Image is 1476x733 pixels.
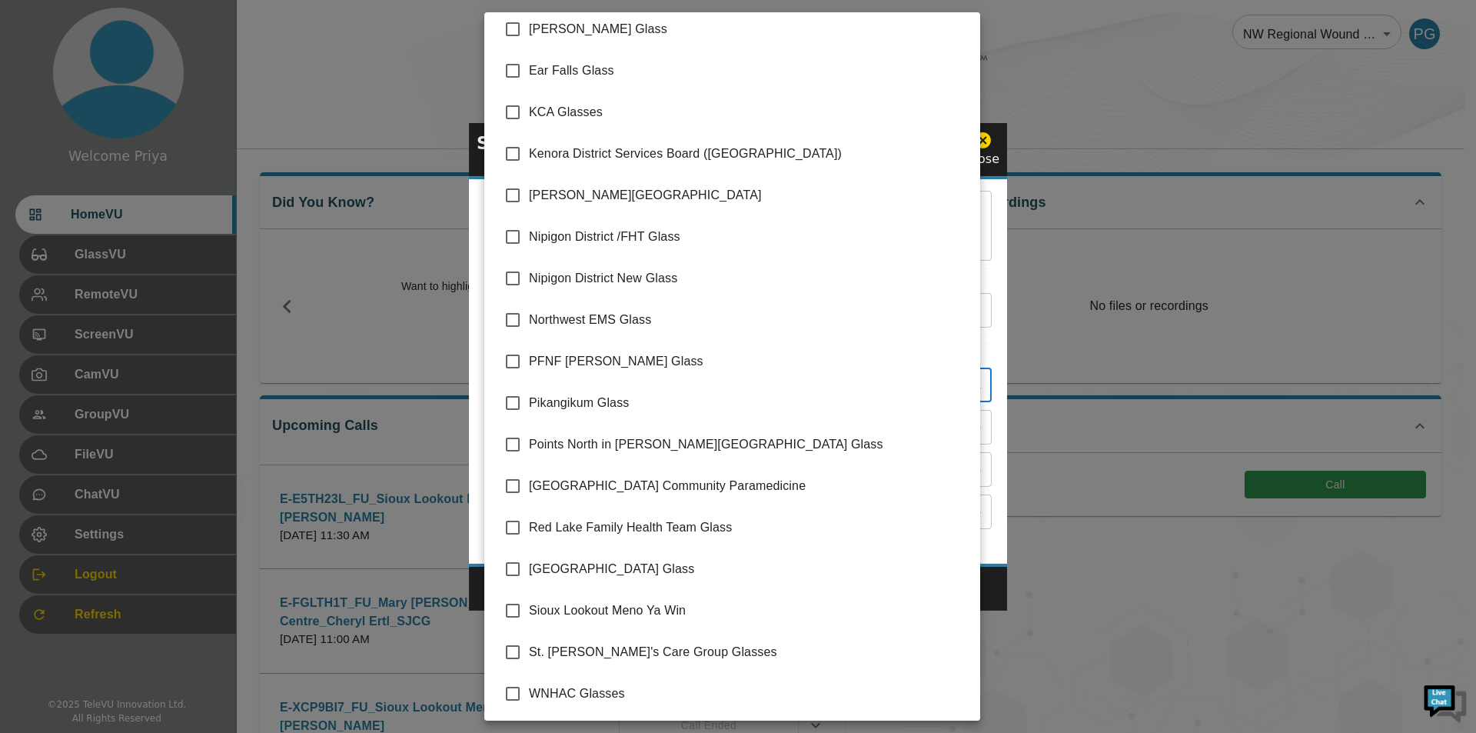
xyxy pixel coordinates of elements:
span: Kenora District Services Board ([GEOGRAPHIC_DATA]) [529,145,968,163]
span: [PERSON_NAME] Glass [529,20,968,38]
span: KCA Glasses [529,103,968,122]
div: Chat with us now [80,81,258,101]
span: [GEOGRAPHIC_DATA] Glass [529,560,968,578]
span: Nipigon District New Glass [529,269,968,288]
img: Chat Widget [1422,679,1468,725]
img: d_736959983_company_1615157101543_736959983 [26,72,65,110]
span: [PERSON_NAME][GEOGRAPHIC_DATA] [529,186,968,205]
span: Pikangikum Glass [529,394,968,412]
span: Nipigon District /FHT Glass [529,228,968,246]
span: PFNF [PERSON_NAME] Glass [529,352,968,371]
div: Minimize live chat window [252,8,289,45]
span: WNHAC Glasses [529,685,968,703]
span: Sioux Lookout Meno Ya Win [529,601,968,620]
span: Red Lake Family Health Team Glass [529,518,968,537]
span: St. [PERSON_NAME]'s Care Group Glasses [529,643,968,661]
span: Ear Falls Glass [529,62,968,80]
span: Northwest EMS Glass [529,311,968,329]
span: [GEOGRAPHIC_DATA] Community Paramedicine [529,477,968,495]
textarea: Type your message and hit 'Enter' [8,420,293,474]
span: Points North in [PERSON_NAME][GEOGRAPHIC_DATA] Glass [529,435,968,454]
span: We're online! [89,194,212,349]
